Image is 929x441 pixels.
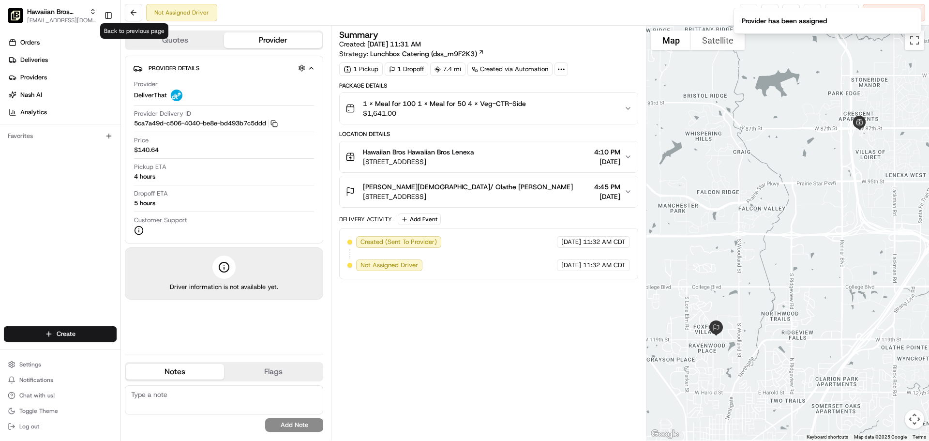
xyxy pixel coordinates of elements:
div: 📗 [10,141,17,149]
div: Strategy: [339,49,484,59]
span: Map data ©2025 Google [854,434,907,440]
a: 📗Knowledge Base [6,137,78,154]
a: Terms (opens in new tab) [913,434,926,440]
span: Provider [134,80,158,89]
button: Quotes [126,32,224,48]
a: Orders [4,35,120,50]
button: [PERSON_NAME][DEMOGRAPHIC_DATA]/ Olathe [PERSON_NAME][STREET_ADDRESS]4:45 PM[DATE] [340,176,637,207]
div: 7.4 mi [430,62,465,76]
span: Notifications [19,376,53,384]
button: Chat with us! [4,389,117,402]
span: $1,641.00 [363,108,526,118]
a: Lunchbox Catering (dss_m9F2K3) [370,49,484,59]
span: Created (Sent To Provider) [360,238,437,246]
span: Dropoff ETA [134,189,168,198]
span: Provider Delivery ID [134,109,191,118]
button: Show satellite imagery [691,30,745,50]
span: [DATE] [561,261,581,270]
div: Provider has been assigned [742,16,827,26]
button: Start new chat [165,95,176,107]
span: 4:45 PM [594,182,620,192]
button: Provider [224,32,322,48]
button: Show street map [651,30,691,50]
span: Hawaiian Bros Hawaiian Bros Lenexa [363,147,474,157]
button: Flags [224,364,322,380]
div: Back to previous page [100,23,168,39]
span: Settings [19,361,41,368]
span: Pickup ETA [134,163,166,171]
span: 1 X Meal for 100 1 X Meal for 50 4 X Veg-CTR-Side [363,99,526,108]
span: Price [134,136,149,145]
span: 11:32 AM CDT [583,238,626,246]
span: Pylon [96,164,117,171]
div: Start new chat [33,92,159,102]
span: Analytics [20,108,47,117]
span: Deliveries [20,56,48,64]
button: [EMAIL_ADDRESS][DOMAIN_NAME] [27,16,96,24]
span: [DATE] 11:31 AM [367,40,421,48]
button: Hawaiian Bros Hawaiian Bros Lenexa[STREET_ADDRESS]4:10 PM[DATE] [340,141,637,172]
span: API Documentation [91,140,155,150]
span: Create [57,330,75,338]
a: Powered byPylon [68,164,117,171]
button: 5ca7a49d-c506-4040-be8e-bd493b7c5ddd [134,119,278,128]
span: Providers [20,73,47,82]
span: Customer Support [134,216,187,225]
button: Provider Details [133,60,315,76]
input: Clear [25,62,160,73]
button: Add Event [398,213,441,225]
span: Lunchbox Catering (dss_m9F2K3) [370,49,477,59]
div: 1 Dropoff [385,62,428,76]
img: 1736555255976-a54dd68f-1ca7-489b-9aae-adbdc363a1c4 [10,92,27,110]
span: [DATE] [561,238,581,246]
span: Toggle Theme [19,407,58,415]
button: 1 X Meal for 100 1 X Meal for 50 4 X Veg-CTR-Side$1,641.00 [340,93,637,124]
div: Package Details [339,82,638,90]
a: Open this area in Google Maps (opens a new window) [649,428,681,441]
img: Nash [10,10,29,29]
span: Created: [339,39,421,49]
div: 5 hours [134,199,155,208]
div: Location Details [339,130,638,138]
span: Nash AI [20,91,42,99]
a: 💻API Documentation [78,137,159,154]
button: Notifications [4,373,117,387]
img: profile_deliverthat_partner.png [171,90,182,101]
a: Providers [4,70,120,85]
div: 💻 [82,141,90,149]
span: Log out [19,423,39,430]
div: Favorites [4,128,117,144]
a: Analytics [4,105,120,120]
span: [STREET_ADDRESS] [363,157,474,167]
span: Chat with us! [19,392,55,399]
button: Map camera controls [905,410,924,429]
a: Nash AI [4,87,120,103]
button: Create [4,326,117,342]
img: Hawaiian Bros (Lenexa KS) [8,8,23,23]
span: $140.64 [134,146,159,154]
button: Toggle Theme [4,404,117,418]
span: Orders [20,38,40,47]
span: Driver information is not available yet. [170,283,278,291]
span: Knowledge Base [19,140,74,150]
button: Hawaiian Bros (Lenexa KS) [27,7,86,16]
div: 4 hours [134,172,155,181]
div: 1 Pickup [339,62,383,76]
button: Settings [4,358,117,371]
span: [PERSON_NAME][DEMOGRAPHIC_DATA]/ Olathe [PERSON_NAME] [363,182,573,192]
span: [DATE] [594,192,620,201]
a: Created via Automation [467,62,553,76]
span: Not Assigned Driver [360,261,418,270]
div: Delivery Activity [339,215,392,223]
span: 4:10 PM [594,147,620,157]
p: Welcome 👋 [10,39,176,54]
button: Log out [4,420,117,433]
span: [DATE] [594,157,620,167]
img: Google [649,428,681,441]
button: Keyboard shortcuts [807,434,848,441]
button: Hawaiian Bros (Lenexa KS)Hawaiian Bros (Lenexa KS)[EMAIL_ADDRESS][DOMAIN_NAME] [4,4,100,27]
span: Provider Details [149,64,199,72]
